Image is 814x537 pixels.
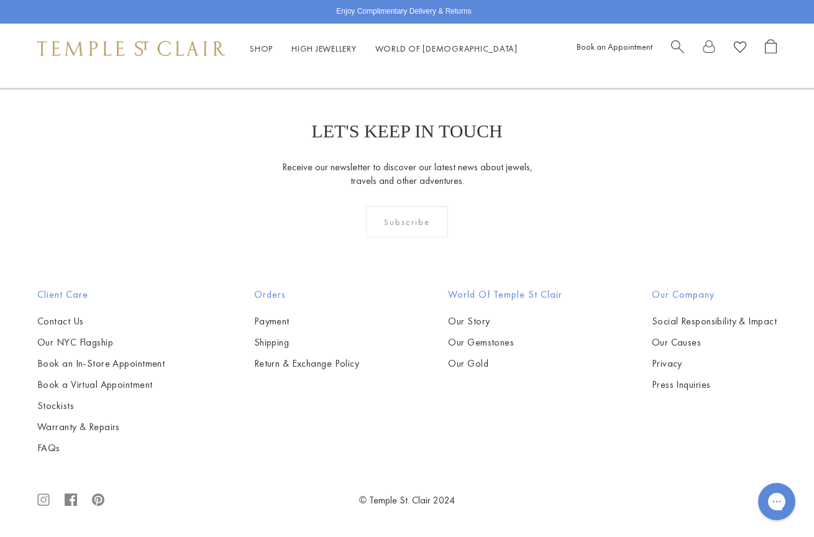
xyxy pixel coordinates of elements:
a: Shipping [254,336,360,349]
a: Press Inquiries [652,378,777,392]
a: Search [671,39,684,58]
div: Subscribe [366,206,449,237]
iframe: Gorgias live chat messenger [752,479,802,525]
h2: World of Temple St Clair [448,287,562,302]
a: © Temple St. Clair 2024 [359,493,455,507]
a: View Wishlist [734,39,746,58]
a: High JewelleryHigh Jewellery [291,43,357,54]
a: Book an Appointment [577,41,652,52]
nav: Main navigation [250,41,518,57]
a: Social Responsibility & Impact [652,314,777,328]
a: Our Story [448,314,562,328]
a: Book a Virtual Appointment [37,378,165,392]
a: Our Causes [652,336,777,349]
a: Our Gold [448,357,562,370]
a: Our Gemstones [448,336,562,349]
a: Privacy [652,357,777,370]
h2: Our Company [652,287,777,302]
a: Stockists [37,399,165,413]
a: FAQs [37,441,165,455]
a: Open Shopping Bag [765,39,777,58]
a: Contact Us [37,314,165,328]
h2: Orders [254,287,360,302]
a: Our NYC Flagship [37,336,165,349]
a: ShopShop [250,43,273,54]
a: Book an In-Store Appointment [37,357,165,370]
a: Return & Exchange Policy [254,357,360,370]
a: Warranty & Repairs [37,420,165,434]
a: Payment [254,314,360,328]
img: Temple St. Clair [37,41,225,56]
h2: Client Care [37,287,165,302]
p: Receive our newsletter to discover our latest news about jewels, travels and other adventures. [281,160,533,188]
a: World of [DEMOGRAPHIC_DATA]World of [DEMOGRAPHIC_DATA] [375,43,518,54]
p: Enjoy Complimentary Delivery & Returns [336,6,471,18]
p: LET'S KEEP IN TOUCH [311,121,502,142]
